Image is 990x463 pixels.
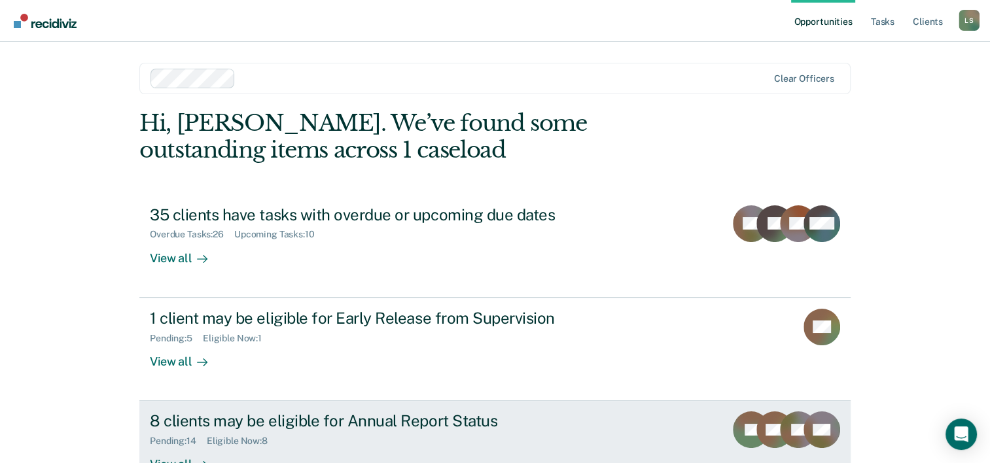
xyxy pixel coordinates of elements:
div: View all [150,240,223,266]
div: Overdue Tasks : 26 [150,229,234,240]
a: 1 client may be eligible for Early Release from SupervisionPending:5Eligible Now:1View all [139,298,851,401]
div: Clear officers [774,73,834,84]
div: L S [959,10,980,31]
div: Hi, [PERSON_NAME]. We’ve found some outstanding items across 1 caseload [139,110,708,163]
div: View all [150,343,223,369]
div: 35 clients have tasks with overdue or upcoming due dates [150,205,609,224]
div: Eligible Now : 8 [207,436,278,447]
img: Recidiviz [14,14,77,28]
button: Profile dropdown button [959,10,980,31]
div: Eligible Now : 1 [203,333,272,344]
div: 1 client may be eligible for Early Release from Supervision [150,309,609,328]
div: Upcoming Tasks : 10 [234,229,325,240]
a: 35 clients have tasks with overdue or upcoming due datesOverdue Tasks:26Upcoming Tasks:10View all [139,195,851,298]
div: Pending : 14 [150,436,207,447]
div: Pending : 5 [150,333,203,344]
div: 8 clients may be eligible for Annual Report Status [150,411,609,430]
div: Open Intercom Messenger [946,419,977,450]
